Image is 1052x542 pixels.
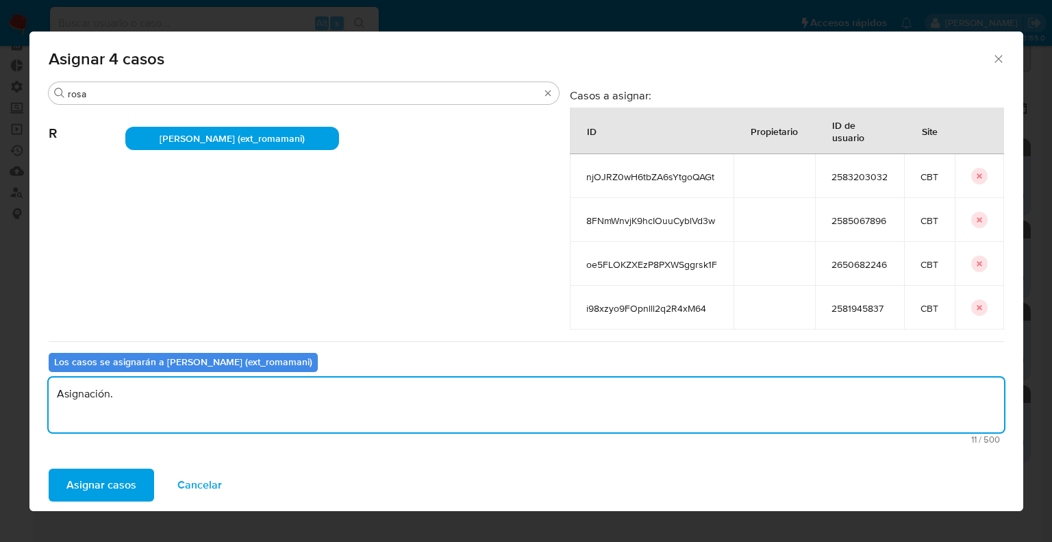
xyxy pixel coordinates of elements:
button: Cerrar ventana [992,52,1004,64]
span: [PERSON_NAME] (ext_romamani) [160,132,305,145]
span: 2581945837 [831,302,888,315]
span: R [49,105,125,142]
span: Asignar 4 casos [49,51,992,67]
div: assign-modal [29,32,1023,511]
span: CBT [920,214,938,227]
span: i98xzyo9FOpnlll2q2R4xM64 [586,302,717,315]
h3: Casos a asignar: [570,88,1004,102]
span: 2650682246 [831,258,888,271]
button: Borrar [542,88,553,99]
span: njOJRZ0wH6tbZA6sYtgoQAGt [586,171,717,183]
span: CBT [920,258,938,271]
span: 8FNmWnvjK9hcIOuuCyblVd3w [586,214,717,227]
span: oe5FLOKZXEzP8PXWSggrsk1F [586,258,717,271]
button: icon-button [971,256,988,272]
span: 2585067896 [831,214,888,227]
span: CBT [920,302,938,315]
span: Cancelar [177,470,222,500]
span: 2583203032 [831,171,888,183]
div: ID de usuario [816,108,903,153]
button: Buscar [54,88,65,99]
button: icon-button [971,212,988,228]
button: Cancelar [160,469,240,502]
span: CBT [920,171,938,183]
span: Máximo 500 caracteres [53,435,1000,444]
button: icon-button [971,299,988,316]
div: [PERSON_NAME] (ext_romamani) [125,127,340,150]
b: Los casos se asignarán a [PERSON_NAME] (ext_romamani) [54,355,312,369]
textarea: Asignación. [49,378,1004,432]
button: icon-button [971,168,988,184]
input: Buscar analista [68,88,540,100]
div: Site [905,114,954,147]
span: Asignar casos [66,470,136,500]
div: Propietario [734,114,814,147]
div: ID [571,114,613,147]
button: Asignar casos [49,469,154,502]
